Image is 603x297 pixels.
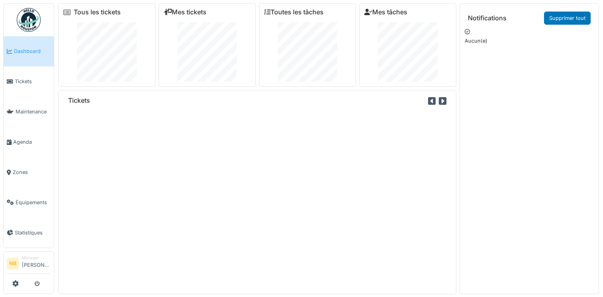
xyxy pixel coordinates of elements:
a: Zones [4,157,54,188]
span: Zones [13,168,51,176]
li: NB [7,258,19,270]
a: Agenda [4,127,54,157]
a: Tickets [4,66,54,97]
a: Toutes les tâches [264,8,324,16]
a: NB Manager[PERSON_NAME] [7,255,51,274]
a: Maintenance [4,97,54,127]
span: Dashboard [14,47,51,55]
img: Badge_color-CXgf-gQk.svg [17,8,41,32]
h6: Notifications [468,14,507,22]
div: Manager [22,255,51,261]
p: Aucun(e) [465,37,594,45]
span: Statistiques [15,229,51,236]
a: Dashboard [4,36,54,66]
span: Tickets [15,78,51,85]
a: Supprimer tout [544,12,591,25]
h6: Tickets [68,97,90,104]
span: Agenda [13,138,51,146]
a: Mes tâches [364,8,407,16]
a: Mes tickets [164,8,206,16]
a: Statistiques [4,217,54,248]
span: Équipements [16,199,51,206]
li: [PERSON_NAME] [22,255,51,272]
a: Équipements [4,187,54,217]
a: Tous les tickets [74,8,121,16]
span: Maintenance [16,108,51,115]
